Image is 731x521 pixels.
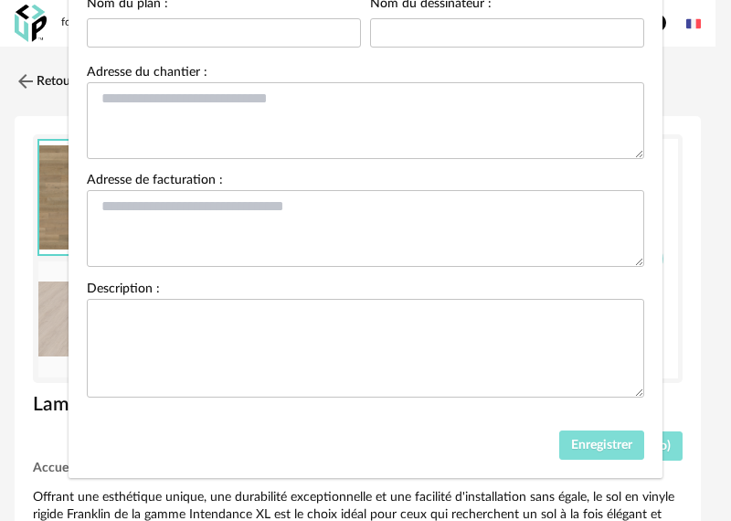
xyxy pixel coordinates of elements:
label: Description : [87,282,160,299]
button: Enregistrer [559,431,645,460]
span: Enregistrer [571,439,632,452]
label: Adresse de facturation : [87,174,223,190]
label: Adresse du chantier : [87,66,207,82]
